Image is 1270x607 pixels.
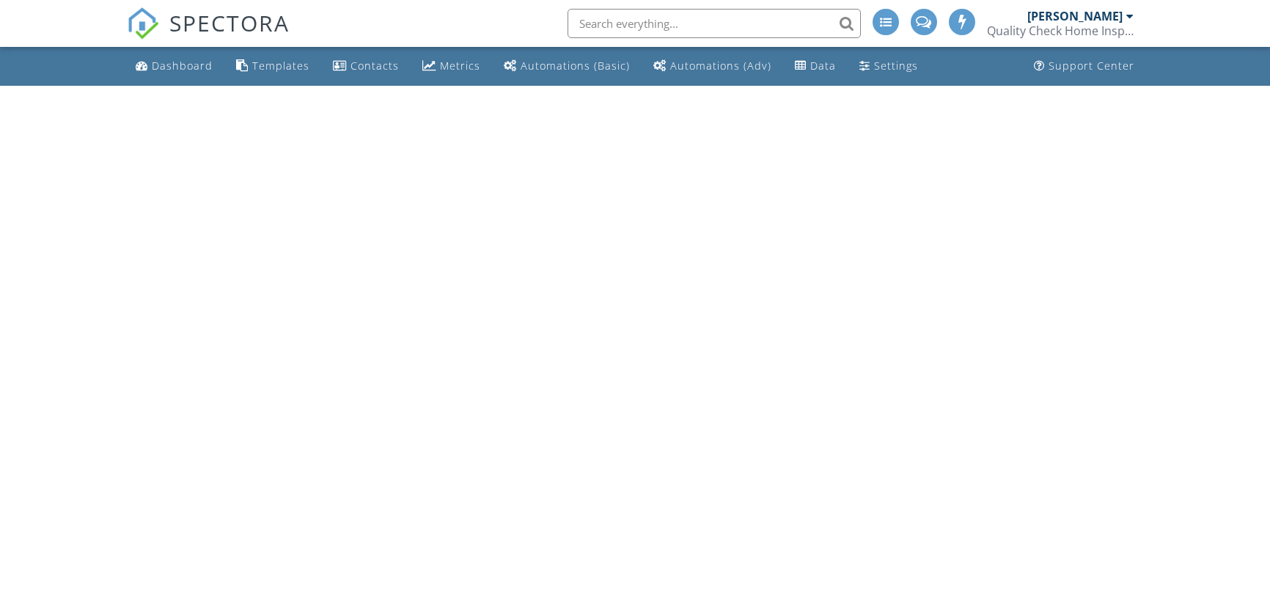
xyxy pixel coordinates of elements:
[568,9,861,38] input: Search everything...
[854,53,924,80] a: Settings
[1028,53,1140,80] a: Support Center
[127,20,290,51] a: SPECTORA
[252,59,309,73] div: Templates
[1027,9,1123,23] div: [PERSON_NAME]
[1049,59,1134,73] div: Support Center
[130,53,219,80] a: Dashboard
[874,59,918,73] div: Settings
[440,59,480,73] div: Metrics
[498,53,636,80] a: Automations (Basic)
[789,53,842,80] a: Data
[152,59,213,73] div: Dashboard
[416,53,486,80] a: Metrics
[350,59,399,73] div: Contacts
[230,53,315,80] a: Templates
[670,59,771,73] div: Automations (Adv)
[810,59,836,73] div: Data
[327,53,405,80] a: Contacts
[521,59,630,73] div: Automations (Basic)
[647,53,777,80] a: Automations (Advanced)
[987,23,1134,38] div: Quality Check Home Inspection
[169,7,290,38] span: SPECTORA
[127,7,159,40] img: The Best Home Inspection Software - Spectora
